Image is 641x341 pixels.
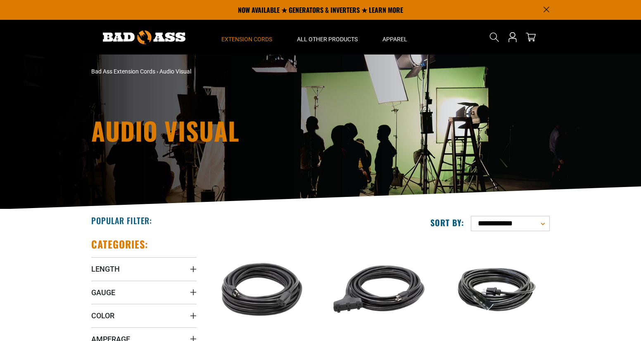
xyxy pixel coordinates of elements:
img: Bad Ass Extension Cords [103,31,185,44]
span: Extension Cords [221,36,272,43]
span: Audio Visual [159,68,191,75]
span: Apparel [382,36,407,43]
summary: Search [488,31,501,44]
span: Color [91,311,114,320]
img: black [210,242,314,337]
span: Length [91,264,120,274]
span: Gauge [91,288,115,297]
summary: Gauge [91,281,197,304]
span: All Other Products [297,36,358,43]
nav: breadcrumbs [91,67,393,76]
summary: All Other Products [285,20,370,54]
img: black [445,258,549,321]
summary: Apparel [370,20,420,54]
summary: Color [91,304,197,327]
label: Sort by: [430,217,464,228]
a: Bad Ass Extension Cords [91,68,155,75]
h2: Categories: [91,238,148,251]
img: black [327,242,431,337]
h2: Popular Filter: [91,215,152,226]
summary: Extension Cords [209,20,285,54]
summary: Length [91,257,197,280]
h1: Audio Visual [91,118,393,143]
span: › [157,68,158,75]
